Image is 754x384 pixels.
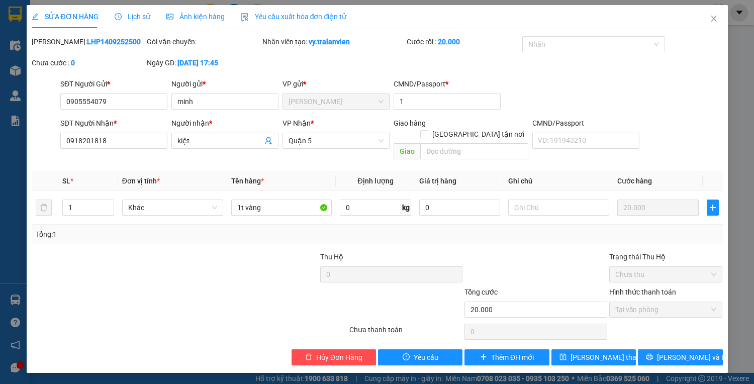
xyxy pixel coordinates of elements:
[403,353,410,361] span: exclamation-circle
[551,349,636,365] button: save[PERSON_NAME] thay đổi
[32,36,145,47] div: [PERSON_NAME]:
[420,143,528,159] input: Dọc đường
[609,288,676,296] label: Hình thức thanh toán
[262,36,405,47] div: Nhân viên tạo:
[320,253,343,261] span: Thu Hộ
[419,177,456,185] span: Giá trị hàng
[289,94,384,109] span: Lê Hồng Phong
[508,200,609,216] input: Ghi Chú
[147,36,260,47] div: Gói vận chuyển:
[559,353,567,361] span: save
[166,13,173,20] span: picture
[407,36,520,47] div: Cước rồi :
[358,177,394,185] span: Định lượng
[231,177,264,185] span: Tên hàng
[32,13,99,21] span: SỬA ĐƠN HÀNG
[128,200,217,215] span: Khác
[241,13,249,21] img: icon
[177,59,218,67] b: [DATE] 17:45
[646,353,653,361] span: printer
[60,118,167,129] div: SĐT Người Nhận
[532,118,639,129] div: CMND/Passport
[36,200,52,216] button: delete
[609,251,723,262] div: Trạng thái Thu Hộ
[241,13,347,21] span: Yêu cầu xuất hóa đơn điện tử
[36,229,292,240] div: Tổng: 1
[122,177,160,185] span: Đơn vị tính
[700,5,728,33] button: Close
[60,78,167,89] div: SĐT Người Gửi
[32,13,39,20] span: edit
[464,288,498,296] span: Tổng cước
[171,118,278,129] div: Người nhận
[264,137,272,145] span: user-add
[166,13,225,21] span: Ảnh kiện hàng
[707,200,719,216] button: plus
[657,352,727,363] span: [PERSON_NAME] và In
[638,349,722,365] button: printer[PERSON_NAME] và In
[71,59,75,67] b: 0
[464,349,549,365] button: plusThêm ĐH mới
[401,200,411,216] span: kg
[115,13,150,21] span: Lịch sử
[316,352,362,363] span: Hủy Đơn Hàng
[32,57,145,68] div: Chưa cước :
[394,78,501,89] div: CMND/Passport
[394,143,420,159] span: Giao
[394,119,426,127] span: Giao hàng
[62,177,70,185] span: SL
[289,133,384,148] span: Quận 5
[480,353,487,361] span: plus
[292,349,376,365] button: deleteHủy Đơn Hàng
[491,352,534,363] span: Thêm ĐH mới
[414,352,438,363] span: Yêu cầu
[710,15,718,23] span: close
[305,353,312,361] span: delete
[438,38,460,46] b: 20.000
[115,13,122,20] span: clock-circle
[171,78,278,89] div: Người gửi
[282,119,311,127] span: VP Nhận
[378,349,462,365] button: exclamation-circleYêu cầu
[504,171,613,191] th: Ghi chú
[87,38,141,46] b: LHP1409252500
[617,200,698,216] input: 0
[615,302,717,317] span: Tại văn phòng
[348,324,464,342] div: Chưa thanh toán
[428,129,528,140] span: [GEOGRAPHIC_DATA] tận nơi
[309,38,350,46] b: vy.tralanvien
[282,78,390,89] div: VP gửi
[231,200,332,216] input: VD: Bàn, Ghế
[147,57,260,68] div: Ngày GD:
[615,267,717,282] span: Chưa thu
[617,177,652,185] span: Cước hàng
[571,352,651,363] span: [PERSON_NAME] thay đổi
[707,204,718,212] span: plus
